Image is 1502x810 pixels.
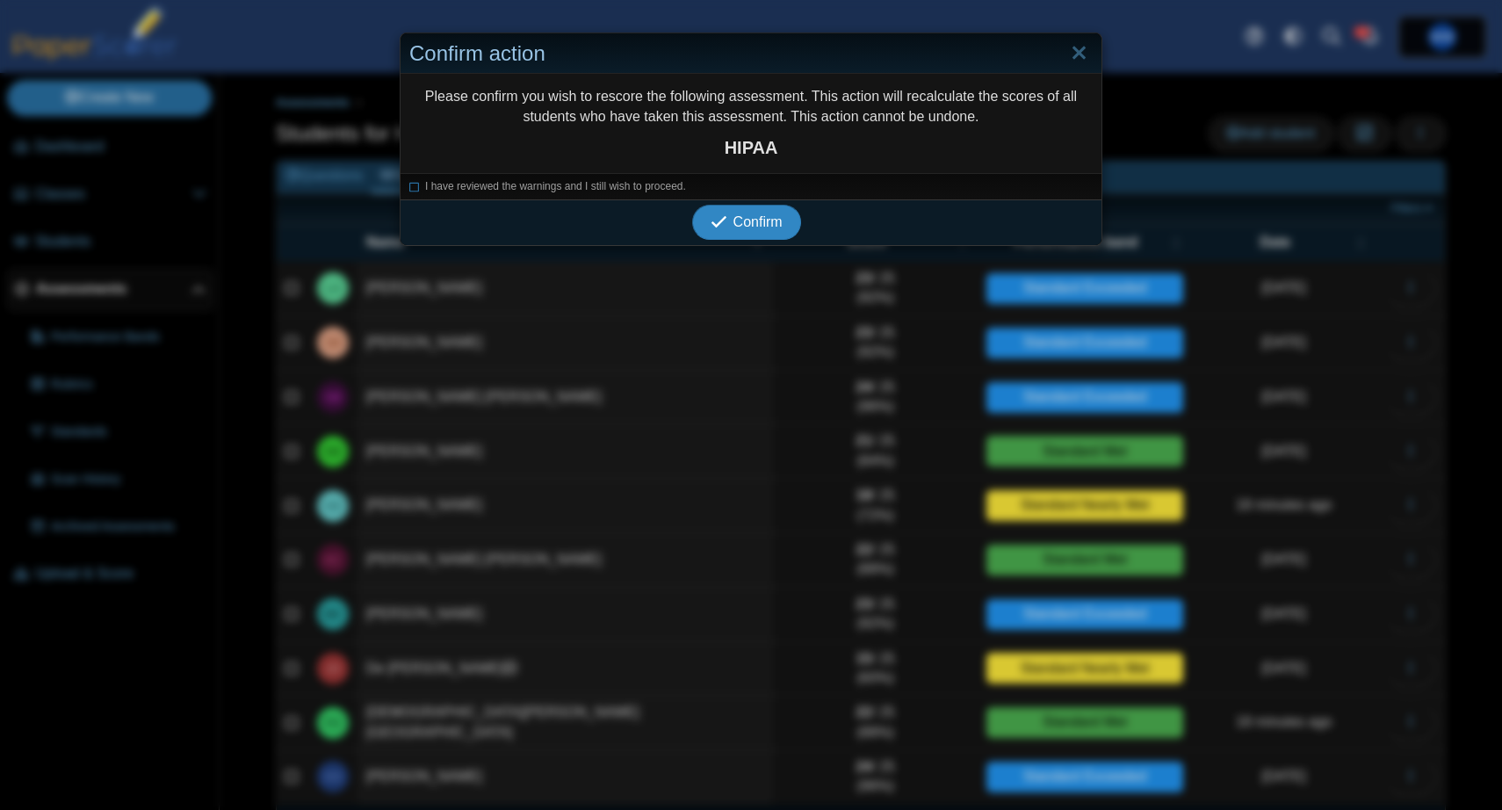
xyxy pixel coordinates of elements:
span: Confirm [733,214,783,229]
strong: HIPAA [409,135,1093,160]
div: Confirm action [401,33,1101,75]
button: Confirm [692,205,800,240]
a: Close [1065,39,1093,69]
span: I have reviewed the warnings and I still wish to proceed. [425,180,686,192]
div: Please confirm you wish to rescore the following assessment. This action will recalculate the sco... [401,74,1101,173]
